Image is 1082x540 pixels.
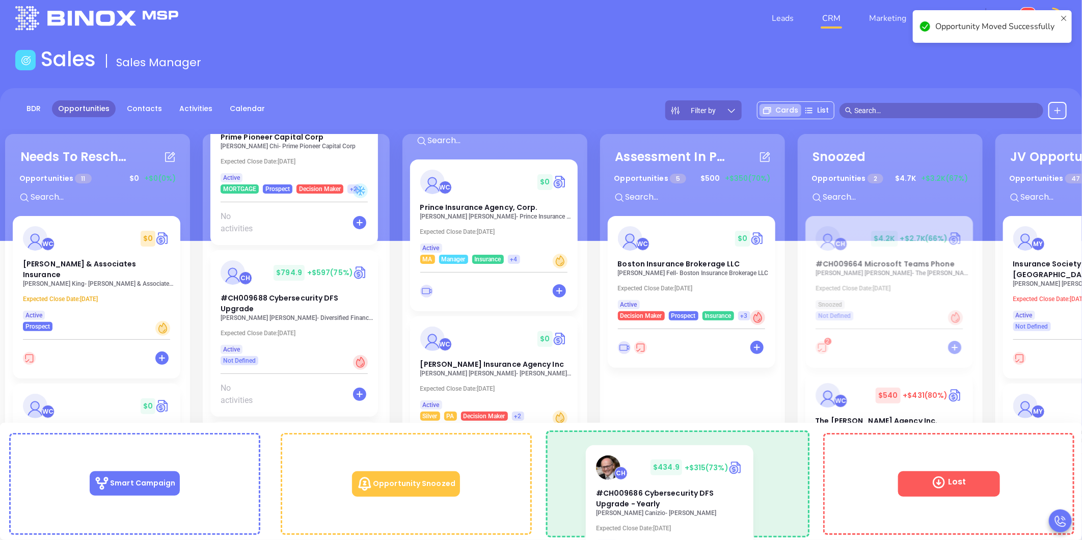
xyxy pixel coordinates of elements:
[90,471,179,496] p: Smart Campaign
[624,471,731,498] span: Won
[224,100,271,117] a: Calendar
[121,100,168,117] a: Contacts
[768,8,798,29] a: Leads
[41,47,96,71] h1: Sales
[750,310,765,325] div: Hot
[845,107,852,114] span: search
[155,321,170,336] div: Warm
[865,8,910,29] a: Marketing
[173,100,219,117] a: Activities
[352,471,460,497] p: Opportunity Snoozed
[935,20,1057,33] div: Opportunity Moved Successfully
[948,310,963,325] div: Hot
[553,254,567,268] div: Warm
[854,105,1038,116] input: Search…
[553,411,567,425] div: Warm
[116,55,201,70] span: Sales Manager
[691,107,716,114] span: Filter by
[52,100,116,117] a: Opportunities
[898,471,1000,497] span: Lost
[775,105,798,116] span: Cards
[15,6,178,30] img: logo
[20,100,47,117] a: BDR
[818,8,845,29] a: CRM
[353,183,368,198] div: Cold
[353,355,368,370] div: Hot
[817,105,829,116] span: List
